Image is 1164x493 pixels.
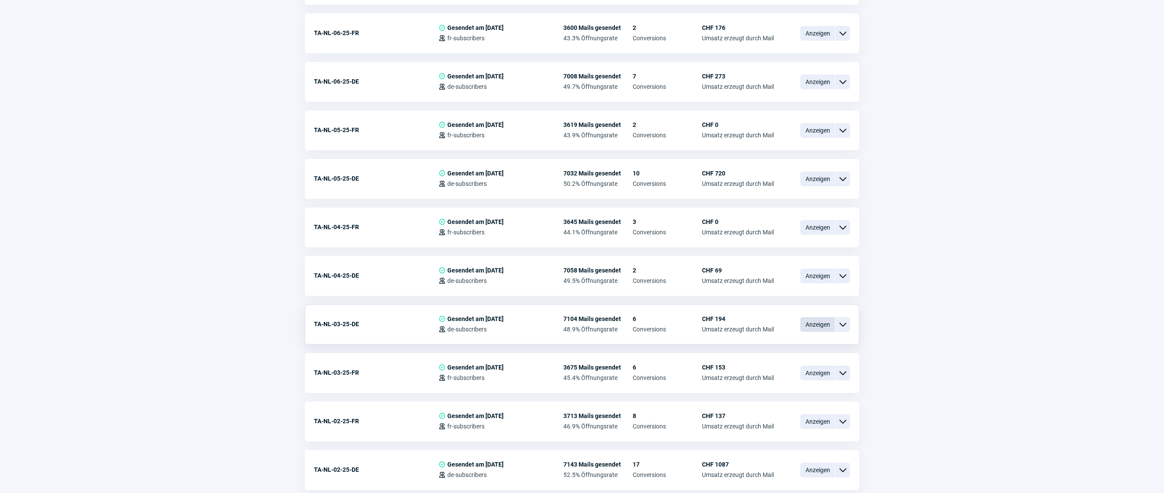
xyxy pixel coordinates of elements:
span: 3675 Mails gesendet [563,364,633,371]
span: Gesendet am [DATE] [447,412,504,419]
span: 7008 Mails gesendet [563,73,633,80]
span: 48.9% Öffnungsrate [563,326,633,333]
span: de-subscribers [447,326,487,333]
span: Umsatz erzeugt durch Mail [702,229,774,236]
span: Anzeigen [800,414,835,429]
span: Conversions [633,83,702,90]
span: Gesendet am [DATE] [447,315,504,322]
span: de-subscribers [447,180,487,187]
span: Conversions [633,180,702,187]
span: 7104 Mails gesendet [563,315,633,322]
span: Umsatz erzeugt durch Mail [702,326,774,333]
span: Gesendet am [DATE] [447,218,504,225]
span: Umsatz erzeugt durch Mail [702,277,774,284]
span: 2 [633,24,702,31]
span: 17 [633,461,702,468]
span: de-subscribers [447,83,487,90]
span: Conversions [633,471,702,478]
span: 3645 Mails gesendet [563,218,633,225]
span: fr-subscribers [447,374,485,381]
span: 3600 Mails gesendet [563,24,633,31]
span: 45.4% Öffnungsrate [563,374,633,381]
div: TA-NL-02-25-DE [314,461,439,478]
span: Anzeigen [800,123,835,138]
span: fr-subscribers [447,132,485,139]
div: TA-NL-03-25-FR [314,364,439,381]
span: Umsatz erzeugt durch Mail [702,423,774,430]
span: Conversions [633,229,702,236]
span: Gesendet am [DATE] [447,73,504,80]
span: 2 [633,267,702,274]
span: 7 [633,73,702,80]
span: fr-subscribers [447,229,485,236]
span: Conversions [633,374,702,381]
span: Anzeigen [800,366,835,380]
span: Umsatz erzeugt durch Mail [702,132,774,139]
span: Gesendet am [DATE] [447,24,504,31]
span: Gesendet am [DATE] [447,461,504,468]
span: 6 [633,364,702,371]
span: CHF 137 [702,412,774,419]
span: fr-subscribers [447,423,485,430]
span: 7058 Mails gesendet [563,267,633,274]
span: 52.5% Öffnungsrate [563,471,633,478]
span: Gesendet am [DATE] [447,267,504,274]
span: Anzeigen [800,269,835,283]
span: Conversions [633,423,702,430]
span: 10 [633,170,702,177]
span: CHF 69 [702,267,774,274]
span: CHF 153 [702,364,774,371]
span: Gesendet am [DATE] [447,170,504,177]
div: TA-NL-04-25-DE [314,267,439,284]
span: 49.5% Öffnungsrate [563,277,633,284]
span: 7143 Mails gesendet [563,461,633,468]
span: 7032 Mails gesendet [563,170,633,177]
span: fr-subscribers [447,35,485,42]
div: TA-NL-05-25-DE [314,170,439,187]
span: Conversions [633,277,702,284]
span: Conversions [633,35,702,42]
div: TA-NL-05-25-FR [314,121,439,139]
span: 46.9% Öffnungsrate [563,423,633,430]
span: Umsatz erzeugt durch Mail [702,471,774,478]
span: Anzeigen [800,172,835,186]
span: Umsatz erzeugt durch Mail [702,83,774,90]
div: TA-NL-06-25-FR [314,24,439,42]
span: 43.9% Öffnungsrate [563,132,633,139]
span: Conversions [633,326,702,333]
span: CHF 176 [702,24,774,31]
span: de-subscribers [447,277,487,284]
span: CHF 273 [702,73,774,80]
span: CHF 720 [702,170,774,177]
div: TA-NL-03-25-DE [314,315,439,333]
span: CHF 0 [702,121,774,128]
span: Conversions [633,132,702,139]
span: CHF 0 [702,218,774,225]
div: TA-NL-04-25-FR [314,218,439,236]
div: TA-NL-02-25-FR [314,412,439,430]
span: 50.2% Öffnungsrate [563,180,633,187]
span: Umsatz erzeugt durch Mail [702,35,774,42]
span: 6 [633,315,702,322]
span: Anzeigen [800,26,835,41]
span: Anzeigen [800,75,835,89]
span: 3 [633,218,702,225]
span: Anzeigen [800,220,835,235]
span: 43.3% Öffnungsrate [563,35,633,42]
span: Gesendet am [DATE] [447,364,504,371]
span: CHF 194 [702,315,774,322]
span: CHF 1087 [702,461,774,468]
span: 3713 Mails gesendet [563,412,633,419]
span: 8 [633,412,702,419]
span: Umsatz erzeugt durch Mail [702,374,774,381]
span: Anzeigen [800,317,835,332]
span: 3619 Mails gesendet [563,121,633,128]
span: de-subscribers [447,471,487,478]
span: 44.1% Öffnungsrate [563,229,633,236]
span: Anzeigen [800,463,835,477]
div: TA-NL-06-25-DE [314,73,439,90]
span: 2 [633,121,702,128]
span: 49.7% Öffnungsrate [563,83,633,90]
span: Umsatz erzeugt durch Mail [702,180,774,187]
span: Gesendet am [DATE] [447,121,504,128]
